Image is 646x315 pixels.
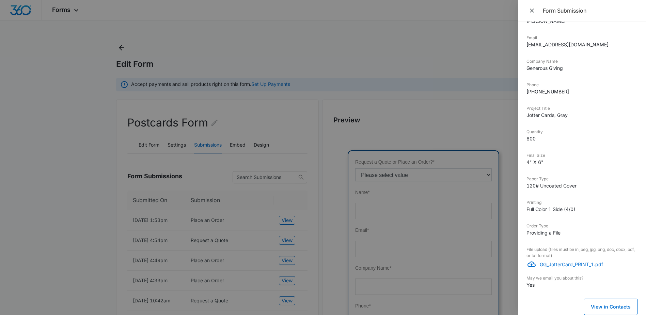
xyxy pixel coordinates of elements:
span: Company Name [11,118,45,124]
span: Email [11,80,23,86]
span: Close [529,6,537,15]
span: Custom Size [11,292,38,298]
dd: Full Color 1 Side (4/0) [526,206,638,213]
dt: Order Type [526,223,638,229]
dt: Company Name [526,58,638,64]
span: Phone [11,156,25,162]
a: DownloadGG_JotterCard_PRINT_1.pdf [526,259,638,270]
span: Quantity [11,232,29,237]
dd: 800 [526,135,638,142]
span: Name [11,43,23,48]
span: Final Size [11,262,32,268]
dd: 4" X 6" [526,159,638,166]
dt: Paper Type [526,176,638,182]
dd: [EMAIL_ADDRESS][DOMAIN_NAME] [526,41,638,48]
dt: May we email you about this? [526,275,638,281]
dt: Email [526,35,638,41]
button: Close [526,5,539,16]
dd: [PHONE_NUMBER] [526,88,638,95]
dt: Project Title [526,105,638,111]
dd: Providing a File [526,229,638,236]
div: Form Submission [543,7,638,14]
dd: Yes [526,281,638,288]
dt: Final Size [526,152,638,159]
dt: File upload (files must be in jpeg, jpg, png, doc, docx, pdf, or txt format) [526,246,638,259]
dd: 120# Uncoated Cover [526,182,638,189]
p: GG_JotterCard_PRINT_1.pdf [540,261,638,268]
button: View in Contacts [584,299,638,315]
dd: Generous Giving [526,64,638,72]
dt: Phone [526,82,638,88]
span: Project Title [11,194,36,199]
span: Request a Quote or Place an Order? [11,12,89,18]
dt: Quantity [526,129,638,135]
dd: Jotter Cards, Gray [526,111,638,119]
dt: Printing [526,199,638,206]
button: Download [526,259,540,270]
